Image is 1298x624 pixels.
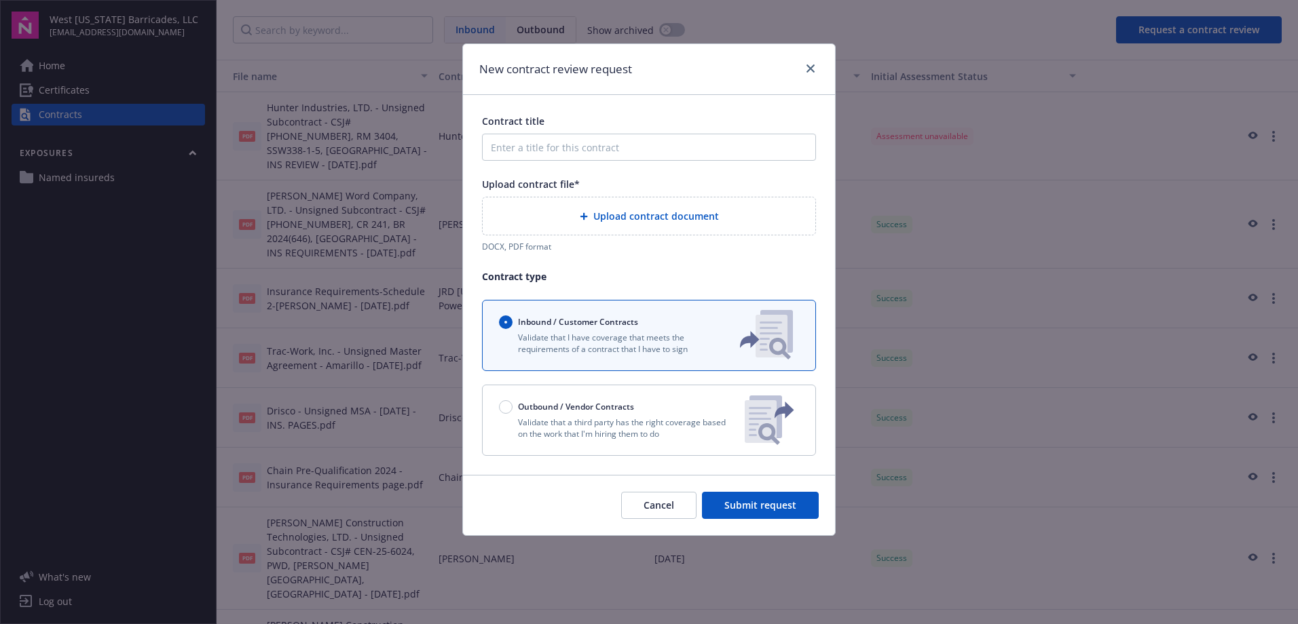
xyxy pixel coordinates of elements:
[644,499,674,511] span: Cancel
[482,300,816,371] button: Inbound / Customer ContractsValidate that I have coverage that meets the requirements of a contra...
[518,316,638,328] span: Inbound / Customer Contracts
[499,315,513,329] input: Inbound / Customer Contracts
[482,115,544,128] span: Contract title
[499,332,718,355] p: Validate that I have coverage that meets the requirements of a contract that I have to sign
[482,241,816,252] div: DOCX, PDF format
[802,60,819,77] a: close
[499,400,513,414] input: Outbound / Vendor Contracts
[518,401,634,412] span: Outbound / Vendor Contracts
[621,492,697,519] button: Cancel
[482,197,816,235] div: Upload contract document
[482,269,816,284] p: Contract type
[482,385,816,456] button: Outbound / Vendor ContractsValidate that a third party has the right coverage based on the work t...
[702,492,819,519] button: Submit request
[482,134,816,161] input: Enter a title for this contract
[499,416,734,440] p: Validate that a third party has the right coverage based on the work that I'm hiring them to do
[593,209,719,223] span: Upload contract document
[724,499,796,511] span: Submit request
[482,178,580,191] span: Upload contract file*
[479,60,632,78] h1: New contract review request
